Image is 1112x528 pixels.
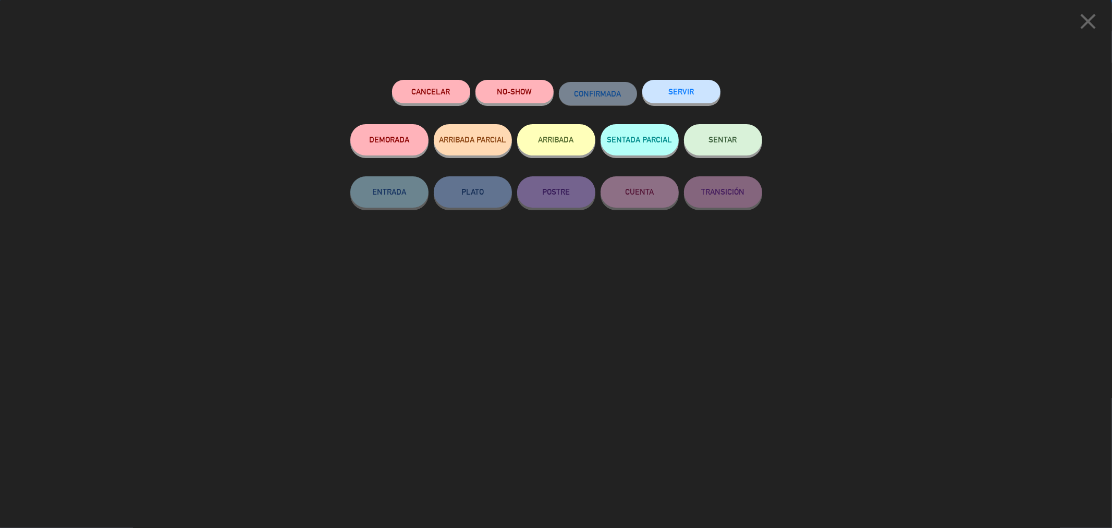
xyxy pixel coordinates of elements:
[392,80,470,103] button: Cancelar
[517,124,595,155] button: ARRIBADA
[575,89,621,98] span: CONFIRMADA
[517,176,595,208] button: POSTRE
[439,135,506,144] span: ARRIBADA PARCIAL
[475,80,554,103] button: NO-SHOW
[601,124,679,155] button: SENTADA PARCIAL
[434,124,512,155] button: ARRIBADA PARCIAL
[1072,8,1104,39] button: close
[434,176,512,208] button: PLATO
[350,176,429,208] button: ENTRADA
[684,124,762,155] button: SENTAR
[350,124,429,155] button: DEMORADA
[559,82,637,105] button: CONFIRMADA
[684,176,762,208] button: TRANSICIÓN
[601,176,679,208] button: CUENTA
[1075,8,1101,34] i: close
[709,135,737,144] span: SENTAR
[642,80,720,103] button: SERVIR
